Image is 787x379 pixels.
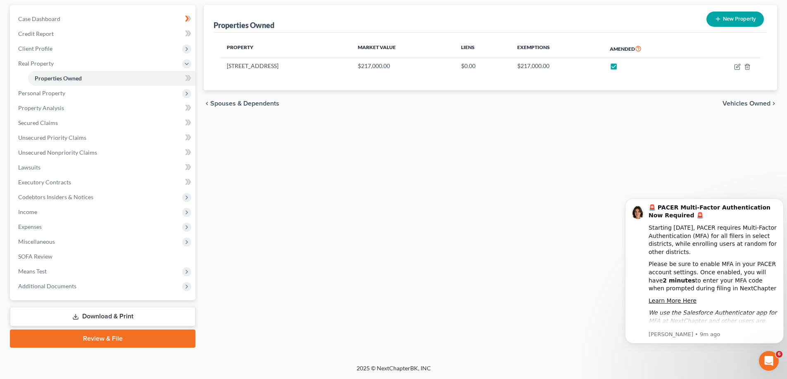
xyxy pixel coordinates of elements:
button: Vehicles Owned chevron_right [723,100,777,107]
a: Secured Claims [12,115,195,130]
span: SOFA Review [18,253,52,260]
button: chevron_left Spouses & Dependents [204,100,279,107]
th: Market Value [351,39,454,58]
iframe: Intercom live chat [759,351,779,371]
span: Codebtors Insiders & Notices [18,193,93,200]
a: Credit Report [12,26,195,41]
a: SOFA Review [12,249,195,264]
td: $217,000.00 [351,58,454,74]
span: Means Test [18,268,47,275]
a: Unsecured Nonpriority Claims [12,145,195,160]
a: Lawsuits [12,160,195,175]
span: Case Dashboard [18,15,60,22]
span: Income [18,208,37,215]
div: 2025 © NextChapterBK, INC [158,364,629,379]
span: Real Property [18,60,54,67]
td: $0.00 [454,58,510,74]
i: chevron_right [770,100,777,107]
span: Unsecured Priority Claims [18,134,86,141]
th: Amended [603,39,694,58]
a: Property Analysis [12,101,195,115]
i: chevron_left [204,100,210,107]
span: Client Profile [18,45,52,52]
a: Executory Contracts [12,175,195,190]
span: Additional Documents [18,282,76,290]
a: Download & Print [10,307,195,326]
span: Executory Contracts [18,179,71,186]
span: 6 [776,351,782,358]
th: Property [220,39,351,58]
iframe: Intercom notifications message [622,186,787,357]
th: Liens [454,39,510,58]
span: Expenses [18,223,42,230]
a: Properties Owned [28,71,195,86]
span: Property Analysis [18,104,64,111]
span: Personal Property [18,89,65,97]
span: Miscellaneous [18,238,55,245]
div: Properties Owned [214,20,274,30]
span: Spouses & Dependents [210,100,279,107]
span: Unsecured Nonpriority Claims [18,149,97,156]
td: [STREET_ADDRESS] [220,58,351,74]
span: Vehicles Owned [723,100,770,107]
td: $217,000.00 [511,58,603,74]
span: Credit Report [18,30,54,37]
a: Review & File [10,330,195,348]
button: New Property [706,12,764,27]
a: Unsecured Priority Claims [12,130,195,145]
span: Lawsuits [18,164,40,171]
span: Secured Claims [18,119,58,126]
span: Properties Owned [35,75,82,82]
th: Exemptions [511,39,603,58]
a: Case Dashboard [12,12,195,26]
